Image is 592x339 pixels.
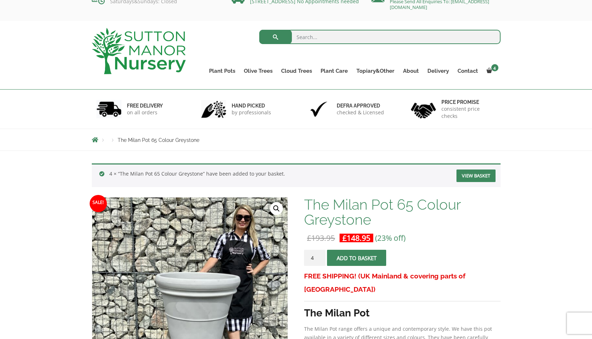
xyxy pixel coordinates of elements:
[90,195,107,212] span: Sale!
[342,233,347,243] span: £
[277,66,316,76] a: Cloud Trees
[399,66,423,76] a: About
[118,137,199,143] span: The Milan Pot 65 Colour Greystone
[375,233,406,243] span: (23% off)
[201,100,226,118] img: 2.jpg
[441,105,496,120] p: consistent price checks
[270,202,283,215] a: View full-screen image gallery
[491,64,498,71] span: 4
[352,66,399,76] a: Topiary&Other
[441,99,496,105] h6: Price promise
[307,233,335,243] bdi: 193.95
[127,102,163,109] h6: FREE DELIVERY
[307,233,311,243] span: £
[453,66,482,76] a: Contact
[306,100,331,118] img: 3.jpg
[92,163,501,187] div: 4 × “The Milan Pot 65 Colour Greystone” have been added to your basket.
[337,109,384,116] p: checked & Licensed
[327,250,386,266] button: Add to basket
[259,30,501,44] input: Search...
[482,66,501,76] a: 4
[92,137,501,143] nav: Breadcrumbs
[411,98,436,120] img: 4.jpg
[316,66,352,76] a: Plant Care
[456,169,496,182] a: View basket
[96,100,122,118] img: 1.jpg
[127,109,163,116] p: on all orders
[232,102,271,109] h6: hand picked
[232,109,271,116] p: by professionals
[304,307,370,319] strong: The Milan Pot
[205,66,240,76] a: Plant Pots
[240,66,277,76] a: Olive Trees
[92,28,186,74] img: logo
[423,66,453,76] a: Delivery
[342,233,370,243] bdi: 148.95
[304,197,500,227] h1: The Milan Pot 65 Colour Greystone
[304,269,500,296] h3: FREE SHIPPING! (UK Mainland & covering parts of [GEOGRAPHIC_DATA])
[337,102,384,109] h6: Defra approved
[304,250,326,266] input: Product quantity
